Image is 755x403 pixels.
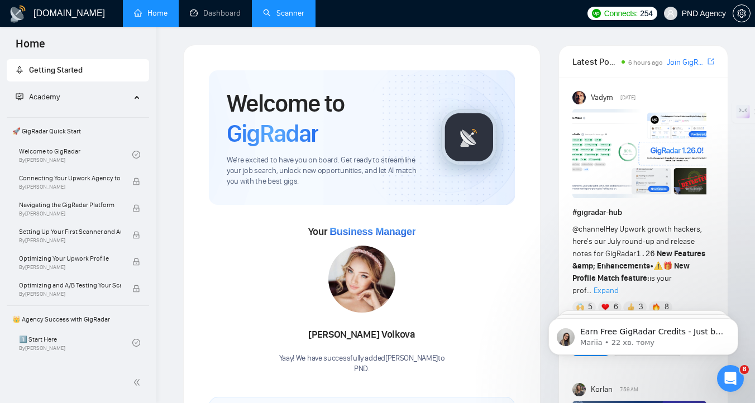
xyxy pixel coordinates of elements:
a: setting [733,9,751,18]
span: [DATE] [620,93,635,103]
span: By [PERSON_NAME] [19,264,121,271]
span: Getting Started [29,65,83,75]
span: By [PERSON_NAME] [19,237,121,244]
span: Your [308,226,416,238]
span: @channel [572,224,605,234]
span: Vadym [591,92,613,104]
iframe: Intercom live chat [717,365,744,392]
span: lock [132,231,140,239]
span: Setting Up Your First Scanner and Auto-Bidder [19,226,121,237]
img: upwork-logo.png [592,9,601,18]
span: Connecting Your Upwork Agency to GigRadar [19,172,121,184]
h1: # gigradar-hub [572,207,714,219]
span: By [PERSON_NAME] [19,184,121,190]
span: 7:59 AM [620,385,638,395]
span: 🚀 GigRadar Quick Start [8,120,148,142]
div: Yaay! We have successfully added [PERSON_NAME] to [279,353,445,375]
img: 1687099184959-16.jpg [328,246,395,313]
div: [PERSON_NAME] Volkova [279,325,445,344]
span: double-left [133,377,144,388]
h1: Welcome to [227,88,423,148]
span: We're excited to have you on board. Get ready to streamline your job search, unlock new opportuni... [227,155,423,187]
span: Home [7,36,54,59]
span: GigRadar [227,118,318,148]
span: 8 [740,365,749,374]
span: Academy [29,92,60,102]
span: 254 [640,7,652,20]
span: export [708,57,714,66]
button: setting [733,4,751,22]
iframe: Intercom notifications повідомлення [532,295,755,373]
img: logo [9,5,27,23]
span: Navigating the GigRadar Platform [19,199,121,210]
span: Academy [16,92,60,102]
span: Latest Posts from the GigRadar Community [572,55,618,69]
span: lock [132,258,140,266]
span: Expand [594,286,619,295]
span: fund-projection-screen [16,93,23,100]
a: 1️⃣ Start HereBy[PERSON_NAME] [19,330,132,355]
a: export [708,56,714,67]
img: gigradar-logo.png [441,109,497,165]
li: Getting Started [7,59,149,81]
a: searchScanner [263,8,304,18]
span: rocket [16,66,23,74]
p: PND . [279,364,445,375]
a: dashboardDashboard [190,8,241,18]
a: Join GigRadar Slack Community [667,56,705,69]
code: 1.26 [636,250,655,258]
span: By [PERSON_NAME] [19,210,121,217]
span: user [667,9,675,17]
span: lock [132,204,140,212]
span: check-circle [132,339,140,347]
img: Korlan [572,383,586,396]
span: ⛔ Top 3 Mistakes of Pro Agencies [19,361,121,372]
a: homeHome [134,8,168,18]
span: Korlan [591,383,613,396]
span: By [PERSON_NAME] [19,291,121,298]
img: Vadym [572,91,586,104]
span: 6 hours ago [628,59,663,66]
span: ⚠️ [653,261,663,271]
span: 👑 Agency Success with GigRadar [8,308,148,330]
span: check-circle [132,151,140,159]
span: Optimizing and A/B Testing Your Scanner for Better Results [19,280,121,291]
span: setting [733,9,750,18]
span: Optimizing Your Upwork Profile [19,253,121,264]
span: lock [132,285,140,292]
a: Welcome to GigRadarBy[PERSON_NAME] [19,142,132,167]
span: Connects: [604,7,638,20]
img: F09AC4U7ATU-image.png [572,109,706,198]
span: Business Manager [329,226,415,237]
span: lock [132,177,140,185]
span: 🎁 [663,261,672,271]
span: Hey Upwork growth hackers, here's our July round-up and release notes for GigRadar • is your prof... [572,224,705,295]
